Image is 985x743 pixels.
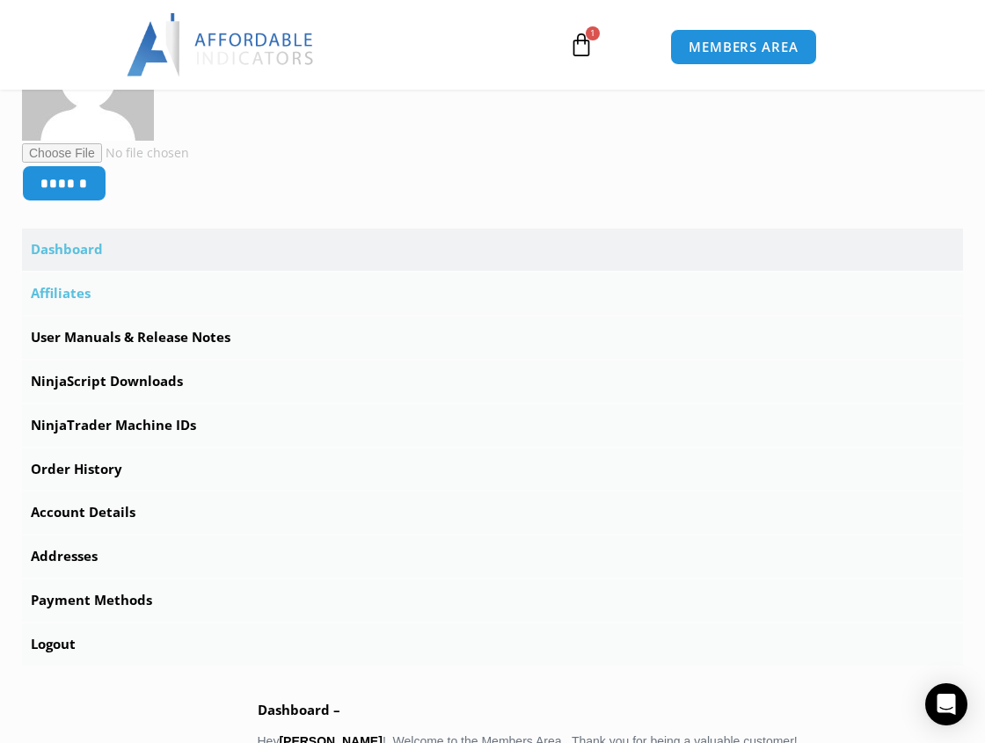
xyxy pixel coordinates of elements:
[22,535,963,578] a: Addresses
[925,683,967,725] div: Open Intercom Messenger
[22,492,963,534] a: Account Details
[22,404,963,447] a: NinjaTrader Machine IDs
[22,229,963,271] a: Dashboard
[258,701,340,718] b: Dashboard –
[22,273,963,315] a: Affiliates
[127,13,316,76] img: LogoAI | Affordable Indicators – NinjaTrader
[586,26,600,40] span: 1
[22,579,963,622] a: Payment Methods
[689,40,799,54] span: MEMBERS AREA
[22,229,963,665] nav: Account pages
[670,29,817,65] a: MEMBERS AREA
[543,19,620,70] a: 1
[22,448,963,491] a: Order History
[22,623,963,666] a: Logout
[22,317,963,359] a: User Manuals & Release Notes
[22,361,963,403] a: NinjaScript Downloads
